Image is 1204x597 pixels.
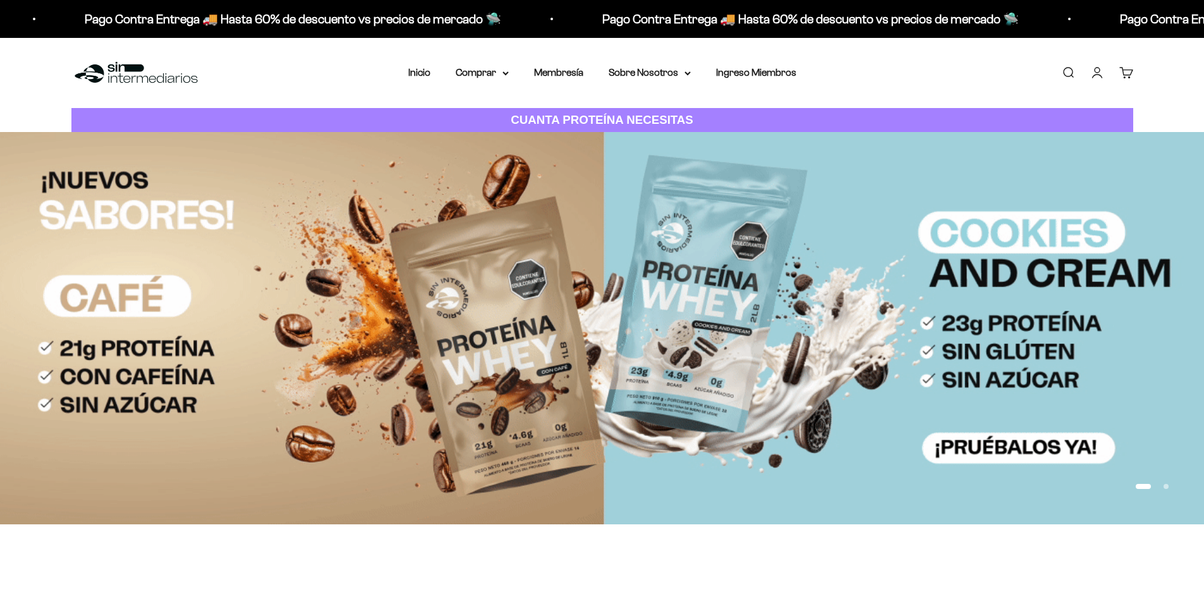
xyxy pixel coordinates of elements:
[456,64,509,81] summary: Comprar
[71,108,1133,133] a: CUANTA PROTEÍNA NECESITAS
[609,64,691,81] summary: Sobre Nosotros
[534,67,583,78] a: Membresía
[716,67,796,78] a: Ingreso Miembros
[80,9,496,29] p: Pago Contra Entrega 🚚 Hasta 60% de descuento vs precios de mercado 🛸
[597,9,1014,29] p: Pago Contra Entrega 🚚 Hasta 60% de descuento vs precios de mercado 🛸
[408,67,430,78] a: Inicio
[511,113,693,126] strong: CUANTA PROTEÍNA NECESITAS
